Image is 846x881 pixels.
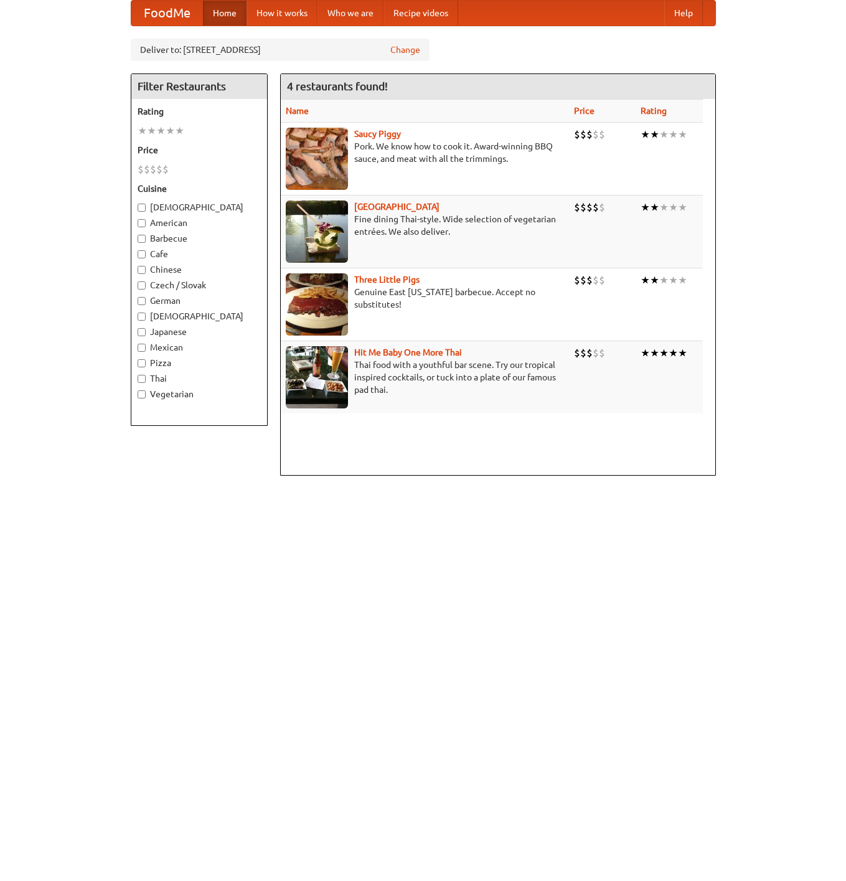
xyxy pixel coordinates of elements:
[138,341,261,354] label: Mexican
[138,163,144,176] li: $
[138,390,146,398] input: Vegetarian
[138,217,261,229] label: American
[659,346,669,360] li: ★
[599,346,605,360] li: $
[138,204,146,212] input: [DEMOGRAPHIC_DATA]
[641,273,650,287] li: ★
[131,74,267,99] h4: Filter Restaurants
[156,124,166,138] li: ★
[147,124,156,138] li: ★
[138,372,261,385] label: Thai
[138,248,261,260] label: Cafe
[659,273,669,287] li: ★
[669,200,678,214] li: ★
[138,357,261,369] label: Pizza
[138,375,146,383] input: Thai
[138,328,146,336] input: Japanese
[286,140,565,165] p: Pork. We know how to cook it. Award-winning BBQ sauce, and meat with all the trimmings.
[354,202,439,212] a: [GEOGRAPHIC_DATA]
[354,347,462,357] a: Hit Me Baby One More Thai
[574,273,580,287] li: $
[286,106,309,116] a: Name
[138,232,261,245] label: Barbecue
[574,200,580,214] li: $
[354,275,420,285] a: Three Little Pigs
[574,346,580,360] li: $
[586,346,593,360] li: $
[138,235,146,243] input: Barbecue
[286,346,348,408] img: babythai.jpg
[286,200,348,263] img: satay.jpg
[586,128,593,141] li: $
[166,124,175,138] li: ★
[574,128,580,141] li: $
[354,129,401,139] a: Saucy Piggy
[650,200,659,214] li: ★
[580,128,586,141] li: $
[390,44,420,56] a: Change
[286,273,348,336] img: littlepigs.jpg
[138,313,146,321] input: [DEMOGRAPHIC_DATA]
[131,39,430,61] div: Deliver to: [STREET_ADDRESS]
[383,1,458,26] a: Recipe videos
[138,326,261,338] label: Japanese
[678,128,687,141] li: ★
[150,163,156,176] li: $
[659,200,669,214] li: ★
[138,297,146,305] input: German
[138,266,146,274] input: Chinese
[593,200,599,214] li: $
[593,346,599,360] li: $
[156,163,162,176] li: $
[678,200,687,214] li: ★
[586,273,593,287] li: $
[669,128,678,141] li: ★
[599,128,605,141] li: $
[650,346,659,360] li: ★
[203,1,247,26] a: Home
[650,128,659,141] li: ★
[138,310,261,323] label: [DEMOGRAPHIC_DATA]
[138,263,261,276] label: Chinese
[317,1,383,26] a: Who we are
[650,273,659,287] li: ★
[664,1,703,26] a: Help
[138,344,146,352] input: Mexican
[175,124,184,138] li: ★
[599,200,605,214] li: $
[641,106,667,116] a: Rating
[247,1,317,26] a: How it works
[586,200,593,214] li: $
[138,388,261,400] label: Vegetarian
[138,182,261,195] h5: Cuisine
[641,200,650,214] li: ★
[580,273,586,287] li: $
[162,163,169,176] li: $
[286,286,565,311] p: Genuine East [US_STATE] barbecue. Accept no substitutes!
[659,128,669,141] li: ★
[286,213,565,238] p: Fine dining Thai-style. Wide selection of vegetarian entrées. We also deliver.
[286,128,348,190] img: saucy.jpg
[138,294,261,307] label: German
[138,250,146,258] input: Cafe
[580,346,586,360] li: $
[144,163,150,176] li: $
[641,128,650,141] li: ★
[138,281,146,290] input: Czech / Slovak
[131,1,203,26] a: FoodMe
[138,144,261,156] h5: Price
[138,201,261,214] label: [DEMOGRAPHIC_DATA]
[678,273,687,287] li: ★
[286,359,565,396] p: Thai food with a youthful bar scene. Try our tropical inspired cocktails, or tuck into a plate of...
[138,279,261,291] label: Czech / Slovak
[138,219,146,227] input: American
[138,124,147,138] li: ★
[138,359,146,367] input: Pizza
[138,105,261,118] h5: Rating
[574,106,595,116] a: Price
[641,346,650,360] li: ★
[287,80,388,92] ng-pluralize: 4 restaurants found!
